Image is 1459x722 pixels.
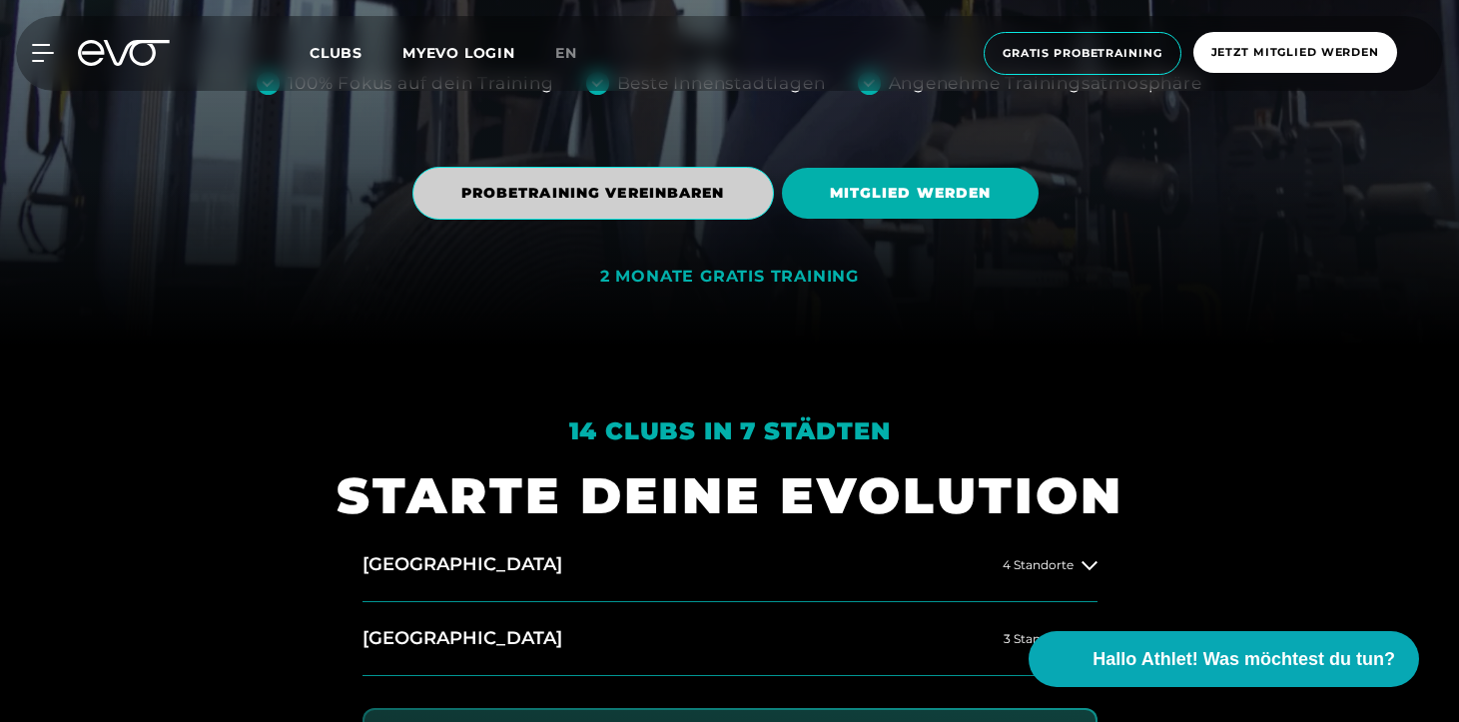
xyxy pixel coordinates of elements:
span: 3 Standorte [1004,632,1074,645]
span: Jetzt Mitglied werden [1211,44,1379,61]
span: 4 Standorte [1003,558,1074,571]
button: [GEOGRAPHIC_DATA]3 Standorte [363,602,1097,676]
a: Clubs [310,43,402,62]
h1: STARTE DEINE EVOLUTION [337,463,1123,528]
a: Jetzt Mitglied werden [1187,32,1403,75]
span: Clubs [310,44,363,62]
a: MITGLIED WERDEN [782,153,1048,234]
a: PROBETRAINING VEREINBAREN [412,152,782,235]
button: Hallo Athlet! Was möchtest du tun? [1029,631,1419,687]
h2: [GEOGRAPHIC_DATA] [363,552,562,577]
span: Gratis Probetraining [1003,45,1162,62]
span: MITGLIED WERDEN [830,183,992,204]
span: en [555,44,577,62]
div: 2 MONATE GRATIS TRAINING [600,267,859,288]
a: Gratis Probetraining [978,32,1187,75]
h2: [GEOGRAPHIC_DATA] [363,626,562,651]
em: 14 Clubs in 7 Städten [569,416,891,445]
a: MYEVO LOGIN [402,44,515,62]
span: Hallo Athlet! Was möchtest du tun? [1093,646,1395,673]
a: en [555,42,601,65]
span: PROBETRAINING VEREINBAREN [461,183,725,204]
button: [GEOGRAPHIC_DATA]4 Standorte [363,528,1097,602]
